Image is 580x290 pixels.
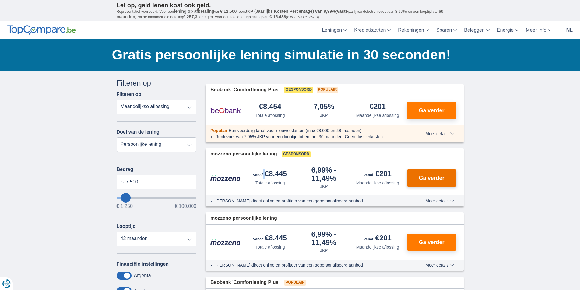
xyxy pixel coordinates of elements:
span: lening op afbetaling [174,9,214,14]
button: Meer details [421,263,459,267]
div: 7,05% [314,103,334,111]
label: Bedrag [117,167,197,172]
button: Ga verder [407,169,456,187]
li: Rentevoet van 7,05% JKP voor een looptijd tot en met 30 maanden; Geen dossierkosten [215,134,403,140]
div: JKP [320,247,328,253]
div: €8.454 [259,103,281,111]
button: Meer details [421,198,459,203]
a: Energie [493,21,522,39]
a: Rekeningen [394,21,432,39]
span: € 12.500 [220,9,237,14]
a: Beleggen [460,21,493,39]
span: Ga verder [419,239,444,245]
div: Totale aflossing [255,180,285,186]
div: Totale aflossing [255,244,285,250]
label: Argenta [134,273,151,278]
span: € 15.438 [269,14,286,19]
div: Maandelijkse aflossing [356,244,399,250]
span: Meer details [425,263,454,267]
div: Filteren op [117,78,197,88]
span: Ga verder [419,108,444,113]
span: mozzeno persoonlijke lening [210,215,277,222]
div: : [206,128,408,134]
span: 60 maanden [117,9,444,19]
p: Representatief voorbeeld: Voor een van , een ( jaarlijkse debetrentevoet van 8,99%) en een loopti... [117,9,464,20]
div: 6,99% [300,231,349,246]
li: [PERSON_NAME] direct online en profiteer van een gepersonaliseerd aanbod [215,198,403,204]
div: €201 [364,170,392,179]
p: Let op, geld lenen kost ook geld. [117,2,464,9]
div: Maandelijkse aflossing [356,180,399,186]
div: €8.445 [253,234,287,243]
li: [PERSON_NAME] direct online en profiteer van een gepersonaliseerd aanbod [215,262,403,268]
div: Totale aflossing [255,112,285,118]
img: product.pl.alt Beobank [210,103,241,118]
span: Beobank 'Comfortlening Plus' [210,279,279,286]
div: 6,99% [300,166,349,182]
a: Kredietkaarten [350,21,394,39]
label: Financiële instellingen [117,261,169,267]
span: € 100.000 [175,204,196,209]
span: € 257,3 [183,14,197,19]
span: vaste [337,9,348,14]
div: JKP [320,112,328,118]
div: €8.445 [253,170,287,179]
label: Doel van de lening [117,129,160,135]
span: € [121,178,124,185]
h1: Gratis persoonlijke lening simulatie in 30 seconden! [112,45,464,64]
a: Leningen [318,21,350,39]
span: JKP (Jaarlijks Kosten Percentage) van 8,99% [245,9,336,14]
span: Meer details [425,199,454,203]
span: Populair [317,87,338,93]
span: Meer details [425,131,454,136]
a: Meer Info [522,21,555,39]
span: Populair [210,128,227,133]
div: €201 [364,234,392,243]
a: Sparen [433,21,461,39]
span: Beobank 'Comfortlening Plus' [210,86,279,93]
div: Maandelijkse aflossing [356,112,399,118]
button: Ga verder [407,234,456,251]
label: Filteren op [117,92,142,97]
img: TopCompare [7,25,76,35]
img: product.pl.alt Mozzeno [210,175,241,181]
div: JKP [320,183,328,189]
label: Looptijd [117,224,136,229]
span: mozzeno persoonlijke lening [210,151,277,158]
button: Meer details [421,131,459,136]
span: Populair [284,280,306,286]
span: Een voordelig tarief voor nieuwe klanten (max €8.000 en 48 maanden) [229,128,362,133]
input: wantToBorrow [117,197,197,199]
a: nl [563,21,576,39]
span: Gesponsord [284,87,313,93]
span: Ga verder [419,175,444,181]
span: Gesponsord [282,151,311,157]
img: product.pl.alt Mozzeno [210,239,241,246]
span: € 1.250 [117,204,133,209]
button: Ga verder [407,102,456,119]
div: €201 [370,103,386,111]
